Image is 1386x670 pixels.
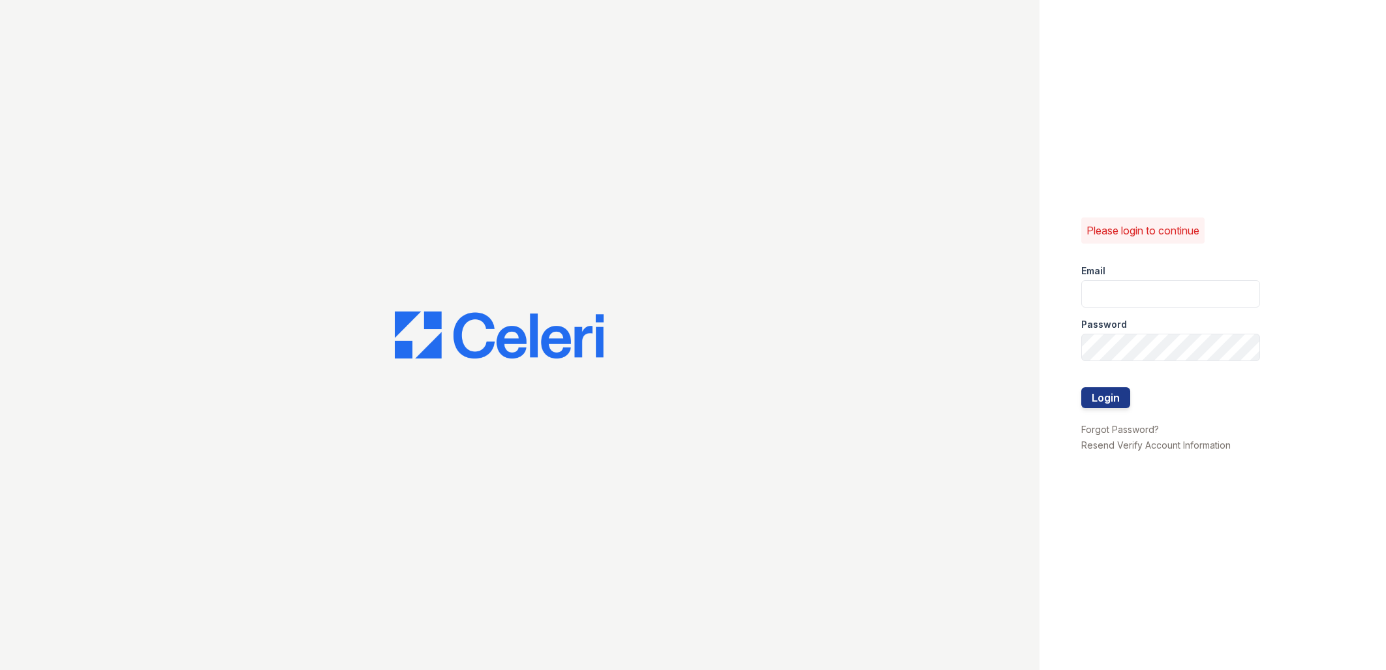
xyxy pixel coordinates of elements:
[1081,424,1159,435] a: Forgot Password?
[1081,318,1127,331] label: Password
[1081,387,1130,408] button: Login
[395,311,604,359] img: CE_Logo_Blue-a8612792a0a2168367f1c8372b55b34899dd931a85d93a1a3d3e32e68fde9ad4.png
[1081,439,1231,451] a: Resend Verify Account Information
[1086,223,1199,238] p: Please login to continue
[1081,264,1105,278] label: Email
